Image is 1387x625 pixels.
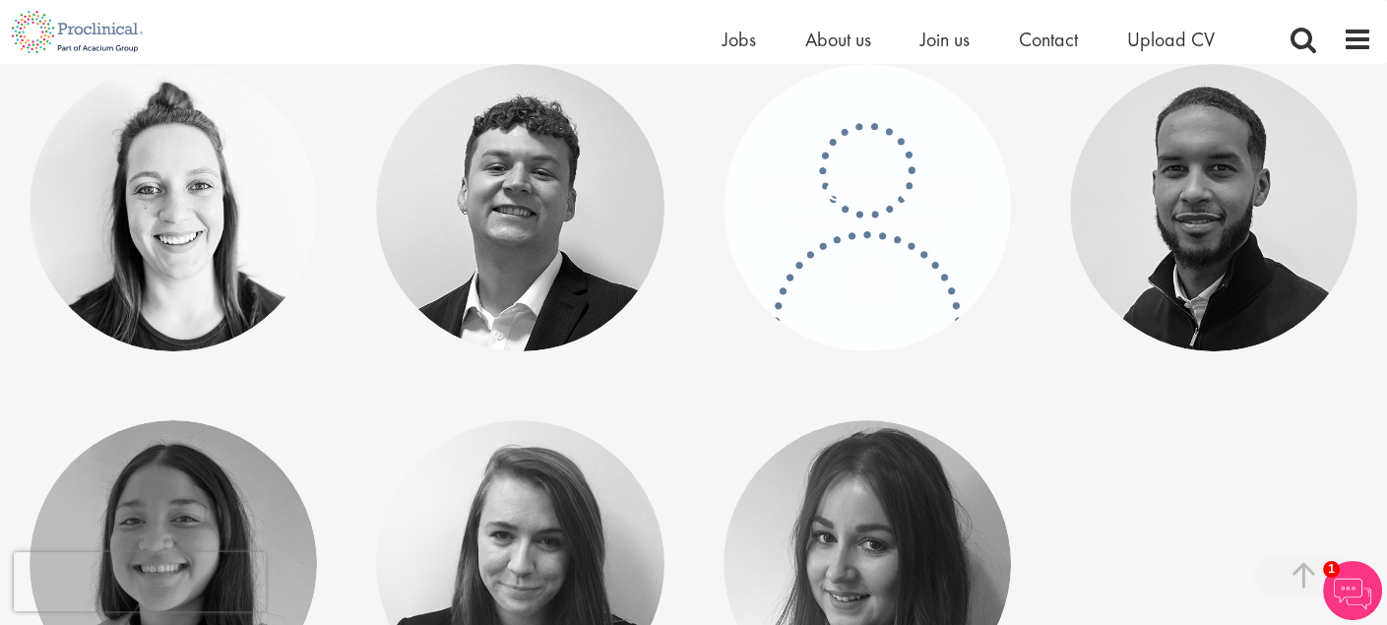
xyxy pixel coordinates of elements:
[758,172,976,210] a: [PERSON_NAME]
[723,27,756,52] a: Jobs
[1323,561,1382,620] img: Chatbot
[743,213,991,235] p: Principal Consultant - EU
[14,552,266,611] iframe: reCAPTCHA
[1019,27,1078,52] a: Contact
[920,27,970,52] a: Join us
[1323,561,1340,578] span: 1
[1127,27,1215,52] a: Upload CV
[805,27,871,52] a: About us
